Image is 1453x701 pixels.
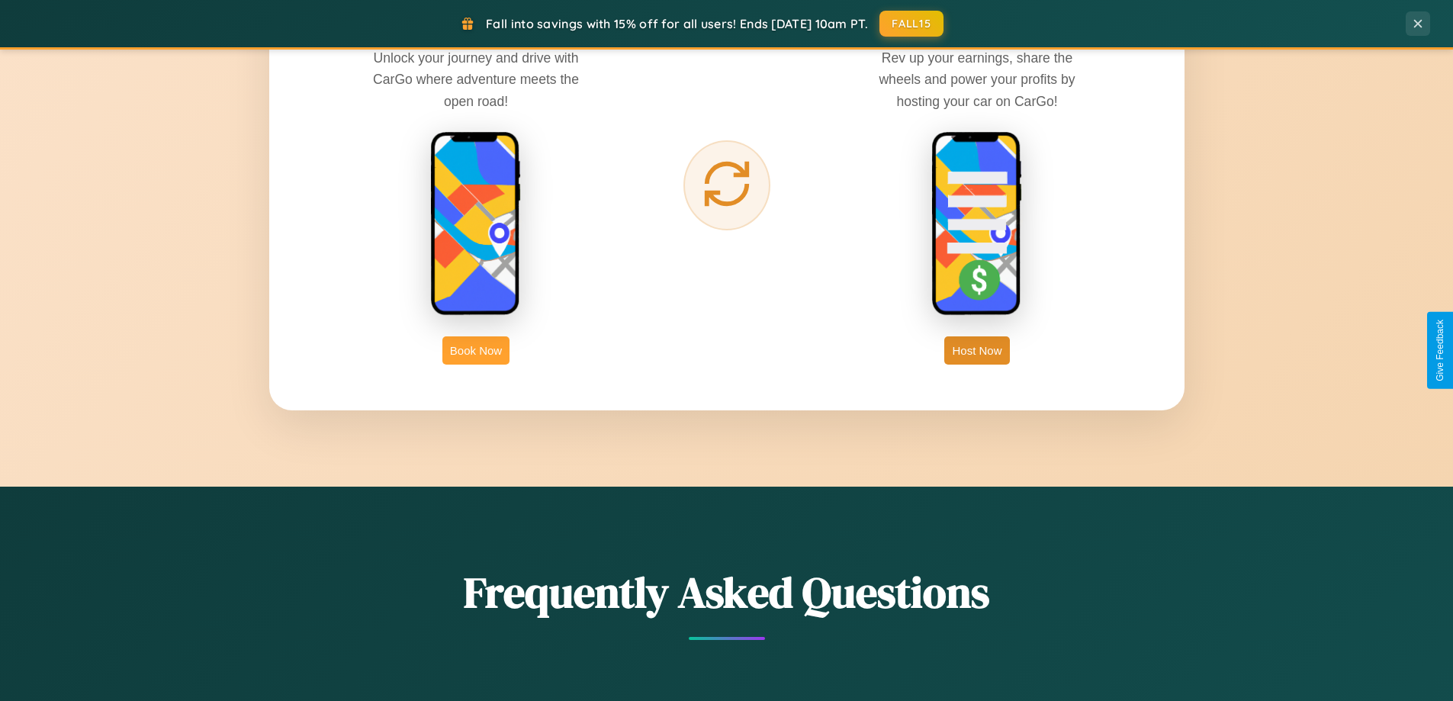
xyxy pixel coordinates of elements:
p: Unlock your journey and drive with CarGo where adventure meets the open road! [362,47,590,111]
img: rent phone [430,131,522,317]
span: Fall into savings with 15% off for all users! Ends [DATE] 10am PT. [486,16,868,31]
button: FALL15 [879,11,943,37]
button: Book Now [442,336,510,365]
h2: Frequently Asked Questions [269,563,1185,622]
p: Rev up your earnings, share the wheels and power your profits by hosting your car on CarGo! [863,47,1091,111]
button: Host Now [944,336,1009,365]
div: Give Feedback [1435,320,1445,381]
img: host phone [931,131,1023,317]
